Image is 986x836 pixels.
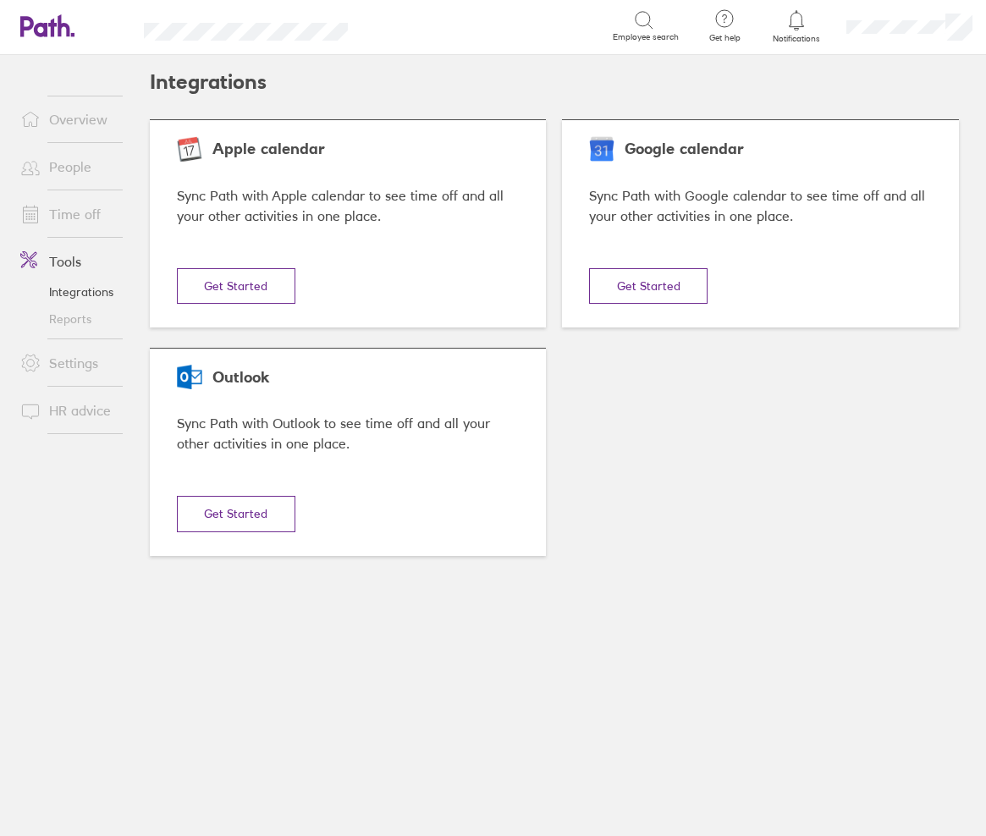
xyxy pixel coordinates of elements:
[177,185,520,228] div: Sync Path with Apple calendar to see time off and all your other activities in one place.
[177,268,295,304] button: Get Started
[7,197,143,231] a: Time off
[7,245,143,278] a: Tools
[7,150,143,184] a: People
[769,34,824,44] span: Notifications
[7,346,143,380] a: Settings
[150,55,267,109] h2: Integrations
[394,18,437,33] div: Search
[177,413,520,455] div: Sync Path with Outlook to see time off and all your other activities in one place.
[7,305,143,333] a: Reports
[589,268,708,304] button: Get Started
[613,32,679,42] span: Employee search
[177,369,520,387] div: Outlook
[7,278,143,305] a: Integrations
[177,140,520,158] div: Apple calendar
[589,185,932,228] div: Sync Path with Google calendar to see time off and all your other activities in one place.
[697,33,752,43] span: Get help
[769,8,824,44] a: Notifications
[7,102,143,136] a: Overview
[7,393,143,427] a: HR advice
[589,140,932,158] div: Google calendar
[177,496,295,531] button: Get Started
